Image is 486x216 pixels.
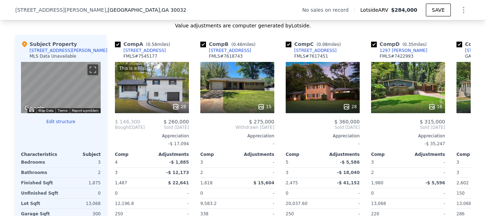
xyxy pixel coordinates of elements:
div: Value adjustments are computer generated by Lotside . [15,22,471,29]
span: 20,037.60 [286,201,307,206]
div: [STREET_ADDRESS] [209,48,251,53]
div: 28 [172,103,186,110]
div: Bathrooms [21,168,59,178]
div: - [239,199,274,209]
span: $ 275,000 [249,119,274,125]
span: 12,196.8 [115,201,134,206]
span: 13,068 [371,201,386,206]
span: 0.35 [404,42,414,47]
div: Characteristics [21,152,61,157]
span: Sold [DATE] [286,125,360,130]
span: 0 [371,191,374,196]
div: Comp [371,152,408,157]
div: FMLS # 7545177 [123,53,157,59]
span: ( miles) [228,42,258,47]
div: Appreciation [286,133,360,139]
span: -$ 18,040 [337,170,360,175]
div: Appreciation [371,133,445,139]
span: -$ 17,094 [168,141,189,146]
div: [DATE] [115,125,145,130]
div: Unfinished Sqft [21,188,59,198]
div: - [324,199,360,209]
div: - [324,188,360,198]
span: -$ 41,152 [337,180,360,185]
div: - [200,139,274,149]
div: 2 [200,168,236,178]
span: 0 [286,191,289,196]
div: Comp [200,152,237,157]
span: 13,068 [456,201,471,206]
div: [STREET_ADDRESS][PERSON_NAME] [30,48,107,53]
button: SAVE [426,4,451,16]
div: - [410,168,445,178]
div: - [410,188,445,198]
img: Google [23,104,46,113]
div: 3 [62,157,101,167]
span: $ 260,000 [164,119,189,125]
a: [STREET_ADDRESS] [200,48,251,53]
div: Map [21,62,101,113]
span: 3 [200,160,203,165]
span: , [GEOGRAPHIC_DATA] [106,6,186,14]
div: Subject [61,152,101,157]
div: Adjustments [237,152,274,157]
div: Bedrooms [21,157,59,167]
div: Subject Property [21,41,77,48]
div: Comp C [286,41,344,48]
span: 0 [200,191,203,196]
div: 1,875 [62,178,101,188]
div: FMLS # 7618743 [209,53,243,59]
div: 15 [258,103,271,110]
div: Comp B [200,41,258,48]
a: Report a problem [72,109,99,112]
div: 2 [62,168,101,178]
span: -$ 35,247 [424,141,445,146]
div: MLS Data Unavailable [30,53,76,59]
span: 2,602 [456,180,469,185]
span: 1,487 [115,180,127,185]
div: [STREET_ADDRESS] [123,48,166,53]
span: 1,980 [371,180,383,185]
div: - [286,139,360,149]
button: Toggle fullscreen view [88,64,98,75]
span: ( miles) [143,42,173,47]
span: 9,583.2 [200,201,217,206]
div: No sales on record [302,6,354,14]
span: Sold [DATE] [371,125,445,130]
div: Finished Sqft [21,178,59,188]
div: 0 [62,188,101,198]
div: 3 [286,168,321,178]
div: Appreciation [200,133,274,139]
div: Comp [286,152,323,157]
span: 0.08 [318,42,328,47]
div: Comp D [371,41,429,48]
div: - [153,188,189,198]
span: -$ 5,596 [426,180,445,185]
span: -$ 1,885 [169,160,189,165]
div: Comp [115,152,152,157]
span: ( miles) [314,42,344,47]
a: 1297 [PERSON_NAME] [371,48,427,53]
span: 3 [456,160,459,165]
span: 2,475 [286,180,298,185]
div: 3 [115,168,150,178]
span: 0 [115,191,118,196]
span: 3 [371,160,374,165]
div: - [410,199,445,209]
a: Terms (opens in new tab) [58,109,68,112]
a: [STREET_ADDRESS] [115,48,166,53]
span: 0.46 [233,42,243,47]
span: $ 146,300 [115,119,140,125]
a: [STREET_ADDRESS] [286,48,337,53]
div: Appreciation [115,133,189,139]
div: This is a Flip [118,65,147,72]
span: $ 360,000 [334,119,360,125]
div: 2 [371,168,407,178]
button: Show Options [456,3,471,17]
div: Adjustments [408,152,445,157]
span: ( miles) [400,42,429,47]
div: - [239,188,274,198]
span: , GA 30032 [160,7,186,13]
span: [STREET_ADDRESS][PERSON_NAME] [15,6,106,14]
span: 5 [286,160,289,165]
